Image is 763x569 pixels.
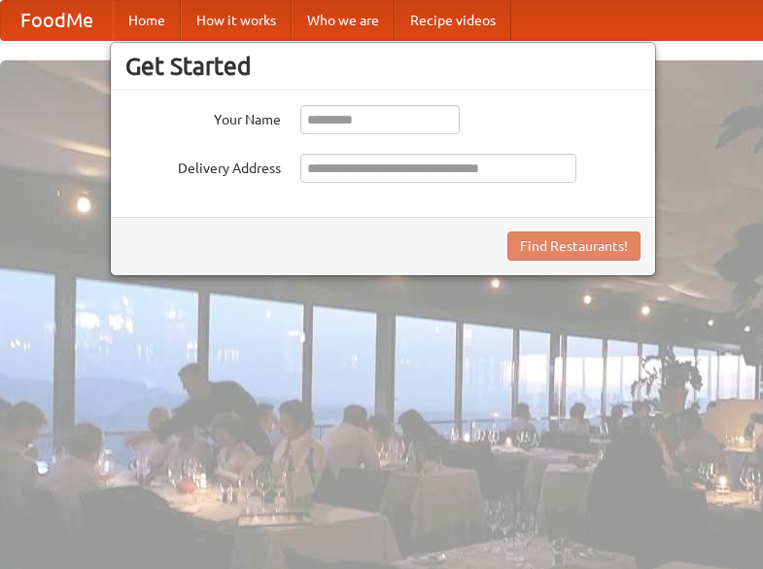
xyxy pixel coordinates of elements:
[125,105,281,129] label: Your Name
[1,1,113,40] a: FoodMe
[125,52,641,81] h3: Get Started
[113,1,181,40] a: Home
[125,154,281,178] label: Delivery Address
[292,1,395,40] a: Who we are
[507,231,641,261] button: Find Restaurants!
[181,1,292,40] a: How it works
[395,1,511,40] a: Recipe videos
